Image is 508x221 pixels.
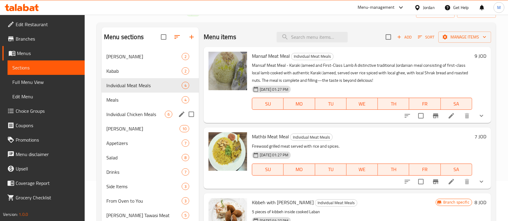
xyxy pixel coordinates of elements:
[347,98,378,110] button: WE
[378,164,409,176] button: TH
[349,100,375,108] span: WE
[165,111,172,118] div: items
[382,31,395,43] span: Select section
[347,164,378,176] button: WE
[2,17,85,32] a: Edit Restaurant
[497,4,501,11] span: M
[252,198,314,207] span: Kibbeh with [PERSON_NAME]
[474,109,489,123] button: show more
[460,109,474,123] button: delete
[106,183,182,190] span: Side Items
[2,118,85,133] a: Coupons
[380,100,407,108] span: TH
[409,98,441,110] button: FR
[170,30,184,44] span: Sort sections
[16,180,80,187] span: Coverage Report
[257,152,291,158] span: [DATE] 01:27 PM
[441,164,472,176] button: SA
[315,98,347,110] button: TU
[12,78,80,86] span: Full Menu View
[478,178,485,185] svg: Show Choices
[102,179,199,194] div: Side Items3
[318,165,344,174] span: TU
[106,82,182,89] span: Individual Meat Meals
[16,122,80,129] span: Coupons
[182,212,189,219] div: items
[102,107,199,121] div: Individual Chicken Meals6edit
[182,197,189,204] div: items
[409,164,441,176] button: FR
[2,176,85,190] a: Coverage Report
[12,64,80,71] span: Sections
[2,32,85,46] a: Branches
[475,132,486,141] h6: 7 JOD
[16,165,80,172] span: Upsell
[12,93,80,100] span: Edit Menu
[182,154,189,161] div: items
[106,96,182,103] span: Meals
[443,165,470,174] span: SA
[358,4,395,11] div: Menu-management
[102,165,199,179] div: Drinks7
[182,183,189,190] div: items
[16,35,80,42] span: Branches
[448,112,455,119] a: Edit menu item
[318,100,344,108] span: TU
[255,165,281,174] span: SU
[204,32,237,41] h2: Menu items
[8,89,85,104] a: Edit Menu
[378,98,409,110] button: TH
[252,132,289,141] span: Mathbi Meat Meal
[412,165,438,174] span: FR
[106,140,182,147] span: Appetizers
[415,109,427,122] span: Select to update
[257,87,291,92] span: [DATE] 01:27 PM
[102,194,199,208] div: From Oven to You3
[423,4,435,11] div: Jordan
[106,125,180,132] span: [PERSON_NAME]
[182,184,189,189] span: 3
[462,8,491,16] span: export
[182,168,189,176] div: items
[182,213,189,218] span: 5
[290,134,333,141] div: Individual Meat Meals
[209,132,247,171] img: Mathbi Meat Meal
[255,100,281,108] span: SU
[16,21,80,28] span: Edit Restaurant
[180,126,189,132] span: 10
[106,168,182,176] span: Drinks
[209,52,247,90] img: Mansaf Meat Meal
[400,109,415,123] button: sort-choices
[396,34,412,41] span: Add
[2,104,85,118] a: Choice Groups
[395,32,414,42] span: Add item
[2,190,85,205] a: Grocery Checklist
[443,33,486,41] span: Manage items
[106,212,182,219] span: [PERSON_NAME] Tawasi Meat
[277,32,348,42] input: search
[102,78,199,93] div: Individual Meat Meals4
[315,164,347,176] button: TU
[395,32,414,42] button: Add
[165,112,172,117] span: 6
[106,111,165,118] div: Individual Chicken Meals
[106,67,182,75] div: Kabab
[441,199,472,205] span: Branch specific
[8,60,85,75] a: Sections
[286,100,312,108] span: MO
[418,34,434,41] span: Sort
[106,154,182,161] span: Salad
[421,8,450,16] span: import
[180,125,189,132] div: items
[182,140,189,147] div: items
[315,199,357,206] span: Individual Meat Meals
[182,68,189,74] span: 2
[182,169,189,175] span: 7
[106,53,182,60] span: [PERSON_NAME]
[106,212,182,219] div: Sedor Tawasi Meat
[182,140,189,146] span: 7
[286,165,312,174] span: MO
[349,165,375,174] span: WE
